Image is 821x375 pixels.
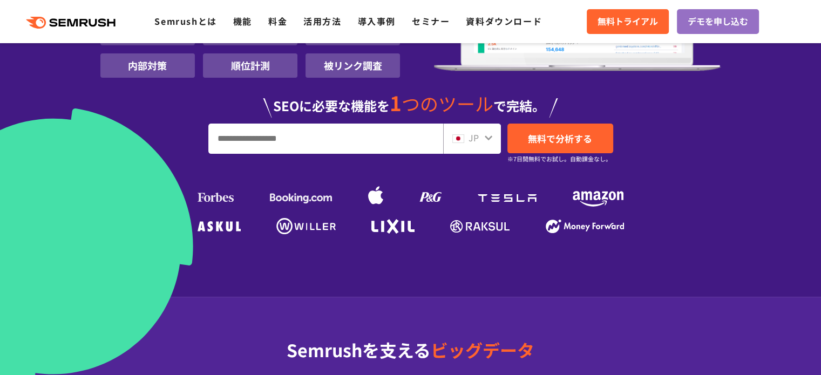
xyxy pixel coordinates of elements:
[598,15,658,29] span: 無料トライアル
[507,124,613,153] a: 無料で分析する
[412,15,450,28] a: セミナー
[100,82,721,118] div: SEOに必要な機能を
[306,53,400,78] li: 被リンク調査
[390,88,402,117] span: 1
[688,15,748,29] span: デモを申し込む
[587,9,669,34] a: 無料トライアル
[431,337,534,362] span: ビッグデータ
[466,15,542,28] a: 資料ダウンロード
[209,124,443,153] input: URL、キーワードを入力してください
[528,132,592,145] span: 無料で分析する
[469,131,479,144] span: JP
[677,9,759,34] a: デモを申し込む
[100,53,195,78] li: 内部対策
[233,15,252,28] a: 機能
[493,96,545,115] span: で完結。
[203,53,297,78] li: 順位計測
[402,90,493,117] span: つのツール
[303,15,341,28] a: 活用方法
[358,15,396,28] a: 導入事例
[268,15,287,28] a: 料金
[154,15,216,28] a: Semrushとは
[507,154,612,164] small: ※7日間無料でお試し。自動課金なし。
